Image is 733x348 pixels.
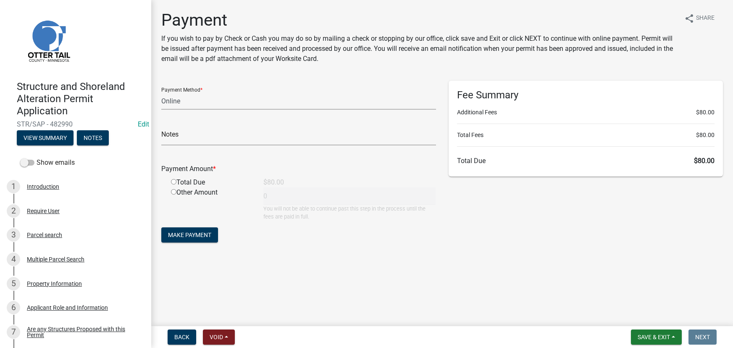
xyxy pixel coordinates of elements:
[7,228,20,242] div: 3
[138,120,149,128] wm-modal-confirm: Edit Application Number
[696,131,715,140] span: $80.00
[27,326,138,338] div: Are any Structures Proposed with this Permit
[696,108,715,117] span: $80.00
[631,330,682,345] button: Save & Exit
[210,334,223,340] span: Void
[203,330,235,345] button: Void
[168,232,211,238] span: Make Payment
[696,13,715,24] span: Share
[457,157,715,165] h6: Total Due
[694,157,715,165] span: $80.00
[17,120,134,128] span: STR/SAP - 482990
[17,81,144,117] h4: Structure and Shoreland Alteration Permit Application
[155,164,442,174] div: Payment Amount
[7,180,20,193] div: 1
[165,177,257,187] div: Total Due
[161,34,678,64] p: If you wish to pay by Check or Cash you may do so by mailing a check or stopping by our office, c...
[161,227,218,243] button: Make Payment
[77,135,109,142] wm-modal-confirm: Notes
[27,256,84,262] div: Multiple Parcel Search
[17,135,74,142] wm-modal-confirm: Summary
[17,9,80,72] img: Otter Tail County, Minnesota
[27,208,60,214] div: Require User
[457,89,715,101] h6: Fee Summary
[695,334,710,340] span: Next
[17,130,74,145] button: View Summary
[168,330,196,345] button: Back
[27,232,62,238] div: Parcel search
[457,131,715,140] li: Total Fees
[7,277,20,290] div: 5
[688,330,717,345] button: Next
[77,130,109,145] button: Notes
[161,10,678,30] h1: Payment
[27,184,59,190] div: Introduction
[20,158,75,168] label: Show emails
[684,13,694,24] i: share
[27,281,82,287] div: Property Information
[678,10,721,26] button: shareShare
[174,334,189,340] span: Back
[165,187,257,221] div: Other Amount
[7,301,20,314] div: 6
[457,108,715,117] li: Additional Fees
[7,325,20,339] div: 7
[7,253,20,266] div: 4
[7,204,20,218] div: 2
[138,120,149,128] a: Edit
[638,334,670,340] span: Save & Exit
[27,305,108,311] div: Applicant Role and Information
